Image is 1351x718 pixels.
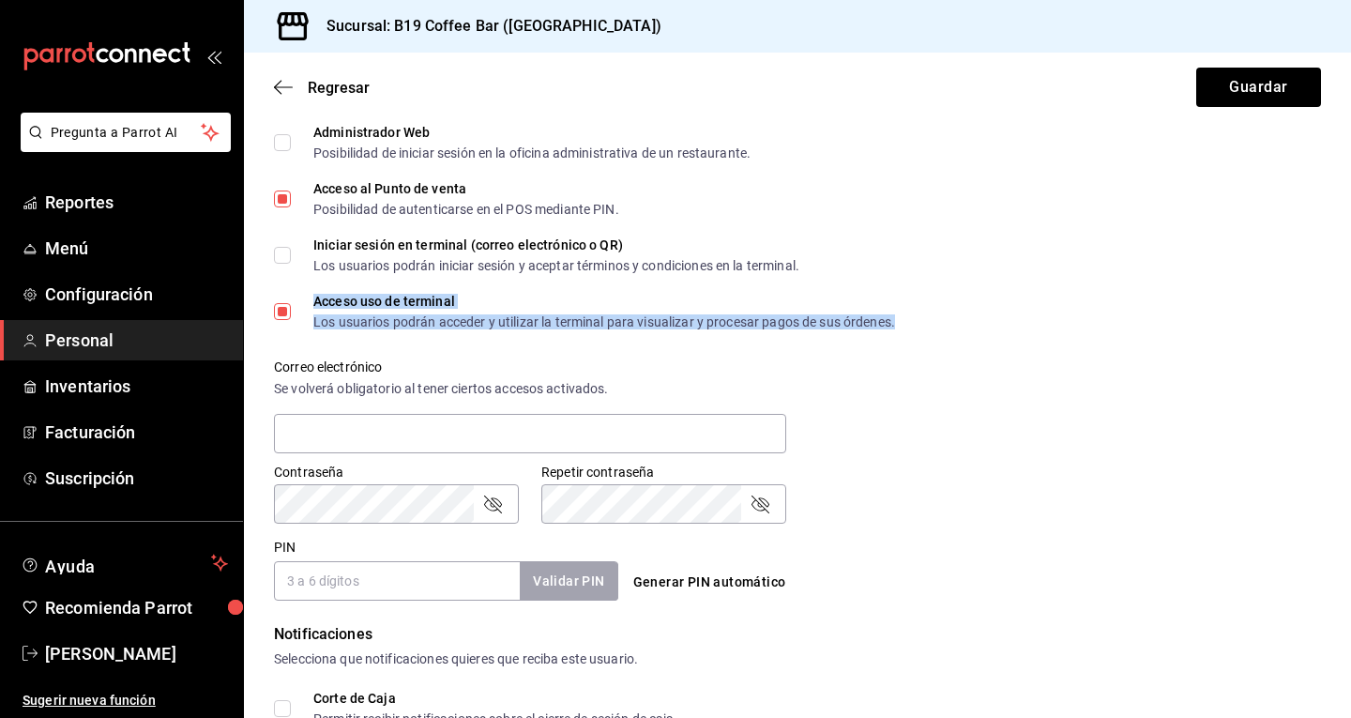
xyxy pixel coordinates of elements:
button: Regresar [274,79,370,97]
span: Configuración [45,282,228,307]
span: Pregunta a Parrot AI [51,123,202,143]
span: Reportes [45,190,228,215]
div: Se volverá obligatorio al tener ciertos accesos activados. [274,379,786,399]
div: Administrador Web [313,126,751,139]
span: Facturación [45,420,228,445]
button: Generar PIN automático [626,565,794,600]
button: passwordField [481,493,504,515]
div: Posibilidad de iniciar sesión en la oficina administrativa de un restaurante. [313,146,751,160]
span: Regresar [308,79,370,97]
button: open_drawer_menu [206,49,221,64]
label: Correo electrónico [274,360,786,374]
span: Suscripción [45,466,228,491]
div: Corte de Caja [313,692,678,705]
div: Los usuarios podrán iniciar sesión y aceptar términos y condiciones en la terminal. [313,259,799,272]
span: Sugerir nueva función [23,691,228,710]
h3: Sucursal: B19 Coffee Bar ([GEOGRAPHIC_DATA]) [311,15,661,38]
span: Personal [45,328,228,353]
div: Selecciona que notificaciones quieres que reciba este usuario. [274,649,1321,669]
label: PIN [274,541,296,554]
div: Acceso uso de terminal [313,295,895,308]
div: Acceso al Punto de venta [313,182,619,195]
div: Los usuarios podrán acceder y utilizar la terminal para visualizar y procesar pagos de sus órdenes. [313,315,895,328]
span: Inventarios [45,374,228,399]
div: Notificaciones [274,623,1321,646]
button: Pregunta a Parrot AI [21,113,231,152]
input: 3 a 6 dígitos [274,561,520,601]
button: passwordField [749,493,771,515]
div: Posibilidad de autenticarse en el POS mediante PIN. [313,203,619,216]
label: Repetir contraseña [541,466,786,479]
span: Recomienda Parrot [45,595,228,620]
button: Guardar [1196,68,1321,107]
span: [PERSON_NAME] [45,641,228,666]
label: Contraseña [274,466,519,479]
span: Ayuda [45,552,204,574]
div: Iniciar sesión en terminal (correo electrónico o QR) [313,238,799,252]
a: Pregunta a Parrot AI [13,136,231,156]
span: Menú [45,236,228,261]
